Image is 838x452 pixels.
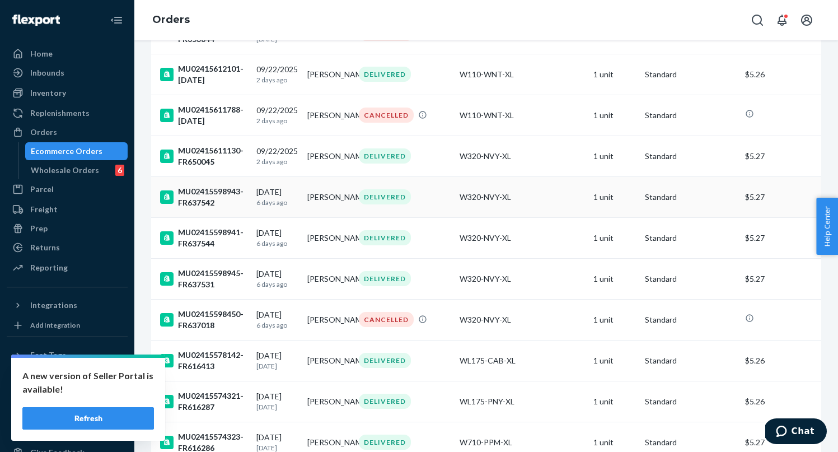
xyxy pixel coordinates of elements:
div: 09/22/2025 [256,146,299,166]
div: MU02415574321-FR616287 [160,390,247,413]
button: Refresh [22,407,154,430]
a: Freight [7,201,128,218]
td: [PERSON_NAME] [303,340,354,381]
div: MU02415598450-FR637018 [160,309,247,331]
div: W320-NVY-XL [460,273,584,285]
p: 6 days ago [256,239,299,248]
a: Orders [7,123,128,141]
p: 6 days ago [256,198,299,207]
a: Help Center [7,425,128,442]
a: Inventory [7,84,128,102]
td: $5.27 [741,258,821,299]
div: [DATE] [256,391,299,412]
p: A new version of Seller Portal is available! [22,369,154,396]
td: 1 unit [589,54,640,95]
div: Integrations [30,300,77,311]
div: Returns [30,242,60,253]
td: $5.26 [741,381,821,422]
button: Open notifications [771,9,793,31]
a: Replenishments [7,104,128,122]
div: DELIVERED [359,394,411,409]
div: Replenishments [30,108,90,119]
div: Ecommerce Orders [31,146,102,157]
a: Add Integration [7,319,128,332]
p: 6 days ago [256,320,299,330]
div: 09/22/2025 [256,64,299,85]
div: Parcel [30,184,54,195]
a: Ecommerce Orders [25,142,128,160]
td: $5.27 [741,217,821,258]
div: MU02415598943-FR637542 [160,186,247,208]
td: $5.27 [741,136,821,176]
div: W110-WNT-XL [460,69,584,80]
div: DELIVERED [359,148,411,164]
div: MU02415611130-FR650045 [160,145,247,167]
a: Wholesale Orders6 [25,161,128,179]
div: MU02415598945-FR637531 [160,268,247,290]
td: [PERSON_NAME] [303,217,354,258]
p: Standard [645,110,737,121]
button: Open Search Box [746,9,769,31]
a: Add Fast Tag [7,369,128,382]
div: W320-NVY-XL [460,232,584,244]
p: Standard [645,396,737,407]
td: [PERSON_NAME] [303,381,354,422]
p: Standard [645,192,737,203]
div: W710-PPM-XL [460,437,584,448]
div: [DATE] [256,350,299,371]
div: WL175-CAB-XL [460,355,584,366]
div: 09/22/2025 [256,105,299,125]
td: 1 unit [589,95,640,136]
div: [DATE] [256,187,299,207]
div: DELIVERED [359,230,411,245]
td: 1 unit [589,217,640,258]
a: Inbounds [7,64,128,82]
td: 1 unit [589,176,640,217]
div: Fast Tags [30,350,66,361]
p: Standard [645,355,737,366]
p: 2 days ago [256,157,299,166]
td: $5.26 [741,54,821,95]
p: Standard [645,151,737,162]
div: CANCELLED [359,108,414,123]
p: [DATE] [256,361,299,371]
div: [DATE] [256,309,299,330]
button: Close Navigation [105,9,128,31]
td: [PERSON_NAME] [303,176,354,217]
p: Standard [645,437,737,448]
a: Reporting [7,259,128,277]
td: 1 unit [589,340,640,381]
div: DELIVERED [359,67,411,82]
div: DELIVERED [359,435,411,450]
div: W320-NVY-XL [460,151,584,162]
button: Open account menu [795,9,818,31]
p: [DATE] [256,402,299,412]
button: Help Center [816,198,838,255]
a: Prep [7,220,128,237]
div: Freight [30,204,58,215]
div: Add Integration [30,320,80,330]
div: [DATE] [256,268,299,289]
button: Integrations [7,296,128,314]
td: [PERSON_NAME] [303,299,354,340]
td: [PERSON_NAME] [303,54,354,95]
div: MU02415578142-FR616413 [160,350,247,372]
a: Returns [7,239,128,257]
div: WL175-PNY-XL [460,396,584,407]
div: [DATE] [256,227,299,248]
button: Talk to Support [7,406,128,423]
div: CANCELLED [359,312,414,327]
div: Orders [30,127,57,138]
td: [PERSON_NAME] [303,258,354,299]
td: 1 unit [589,299,640,340]
td: 1 unit [589,258,640,299]
p: Standard [645,314,737,325]
a: Home [7,45,128,63]
iframe: Opens a widget where you can chat to one of our agents [765,418,827,446]
a: Orders [152,13,190,26]
div: MU02415612101-[DATE] [160,63,247,86]
div: Prep [30,223,48,234]
div: Wholesale Orders [31,165,99,176]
